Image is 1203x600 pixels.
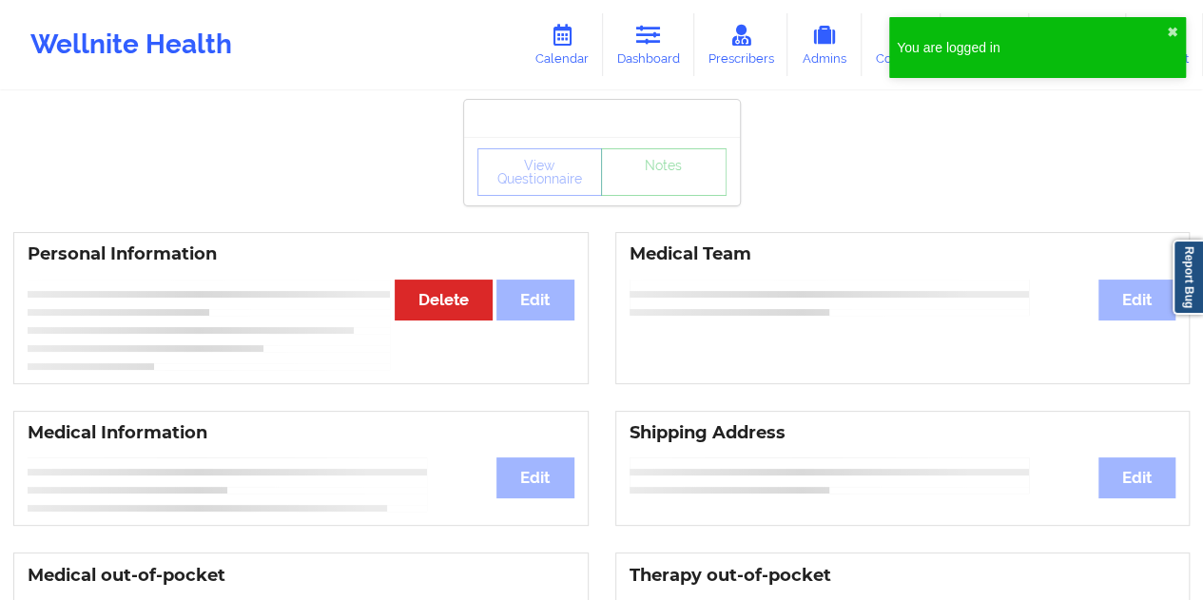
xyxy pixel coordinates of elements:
h3: Medical Information [28,422,574,444]
h3: Medical Team [630,243,1176,265]
a: Prescribers [694,13,788,76]
button: close [1167,25,1178,40]
a: Calendar [521,13,603,76]
div: You are logged in [897,38,1167,57]
a: Coaches [862,13,941,76]
h3: Medical out-of-pocket [28,565,574,587]
button: Delete [395,280,493,320]
a: Admins [787,13,862,76]
h3: Therapy out-of-pocket [630,565,1176,587]
a: Report Bug [1173,240,1203,315]
h3: Shipping Address [630,422,1176,444]
h3: Personal Information [28,243,574,265]
a: Dashboard [603,13,694,76]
